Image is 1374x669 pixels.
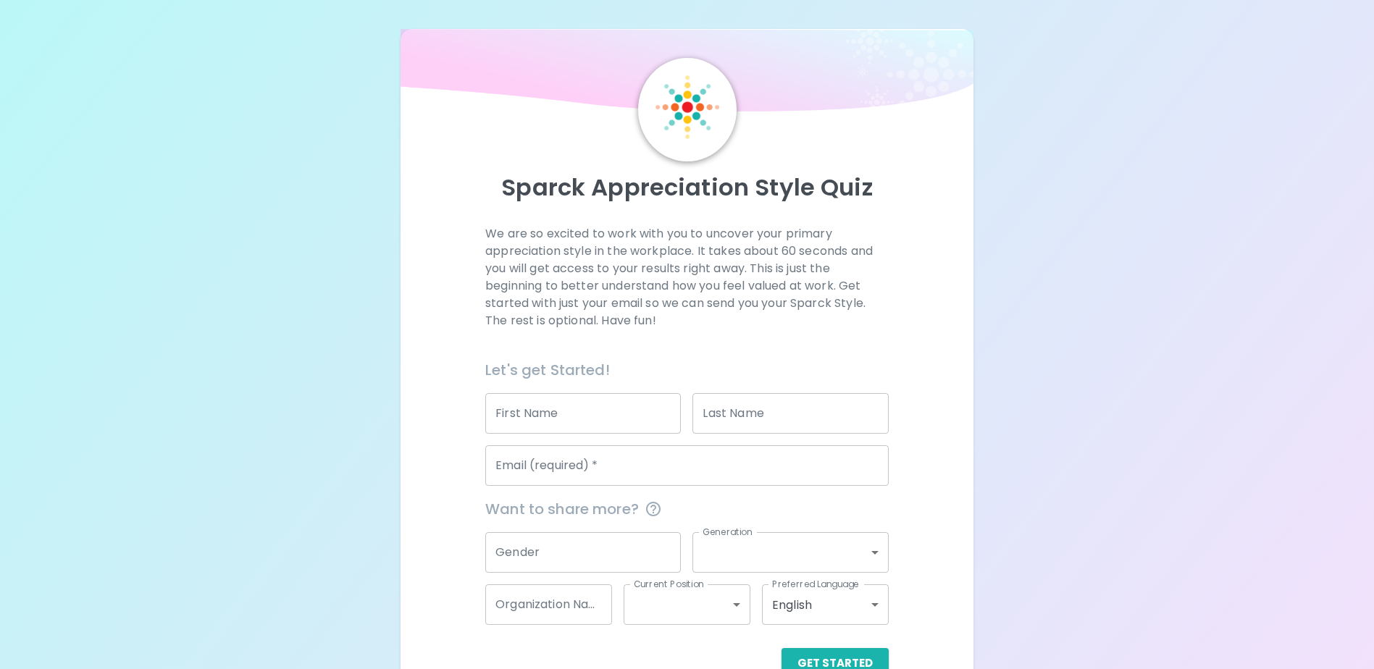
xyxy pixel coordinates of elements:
[401,29,973,119] img: wave
[645,500,662,518] svg: This information is completely confidential and only used for aggregated appreciation studies at ...
[485,497,889,521] span: Want to share more?
[418,173,955,202] p: Sparck Appreciation Style Quiz
[485,358,889,382] h6: Let's get Started!
[772,578,859,590] label: Preferred Language
[655,75,719,139] img: Sparck Logo
[703,526,753,538] label: Generation
[485,225,889,329] p: We are so excited to work with you to uncover your primary appreciation style in the workplace. I...
[634,578,704,590] label: Current Position
[762,584,889,625] div: English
